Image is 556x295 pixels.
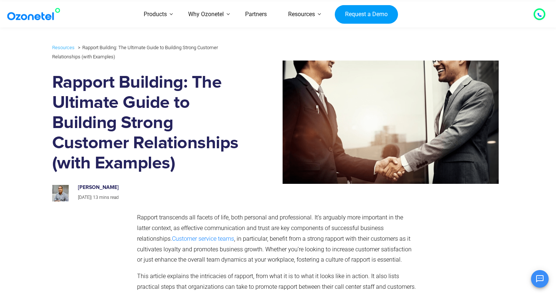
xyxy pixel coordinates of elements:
a: Why Ozonetel [177,1,234,28]
a: Resources [277,1,326,28]
a: Customer service teams [172,235,234,242]
a: Resources [52,43,75,52]
span: 13 [93,195,98,200]
a: Request a Demo [335,5,398,24]
a: Partners [234,1,277,28]
span: mins read [99,195,119,200]
h1: Rapport Building: The Ultimate Guide to Building Strong Customer Relationships (with Examples) [52,73,241,174]
li: Rapport Building: The Ultimate Guide to Building Strong Customer Relationships (with Examples) [52,43,218,59]
p: | [78,194,233,202]
button: Open chat [531,270,549,288]
a: Products [133,1,177,28]
h6: [PERSON_NAME] [78,185,233,191]
img: prashanth-kancherla_avatar-200x200.jpeg [52,185,69,201]
span: [DATE] [78,195,91,200]
p: Rapport transcends all facets of life, both personal and professional. It’s arguably more importa... [137,212,416,265]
